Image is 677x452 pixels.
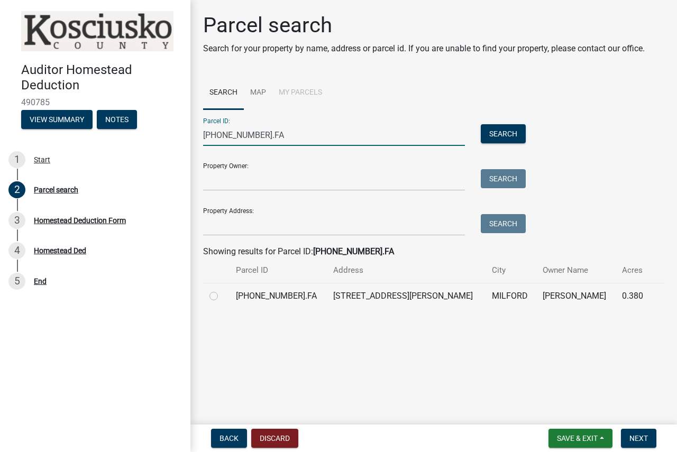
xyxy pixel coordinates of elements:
[536,258,616,283] th: Owner Name
[34,247,86,254] div: Homestead Ded
[8,242,25,259] div: 4
[34,156,50,163] div: Start
[219,434,239,442] span: Back
[230,283,327,309] td: [PHONE_NUMBER].FA
[97,116,137,124] wm-modal-confirm: Notes
[21,62,182,93] h4: Auditor Homestead Deduction
[97,110,137,129] button: Notes
[230,258,327,283] th: Parcel ID
[486,283,536,309] td: MILFORD
[34,278,47,285] div: End
[557,434,598,442] span: Save & Exit
[486,258,536,283] th: City
[21,116,93,124] wm-modal-confirm: Summary
[8,151,25,168] div: 1
[244,76,272,110] a: Map
[548,429,612,448] button: Save & Exit
[34,217,126,224] div: Homestead Deduction Form
[203,76,244,110] a: Search
[481,214,526,233] button: Search
[34,186,78,193] div: Parcel search
[481,124,526,143] button: Search
[629,434,648,442] span: Next
[251,429,298,448] button: Discard
[203,42,645,55] p: Search for your property by name, address or parcel id. If you are unable to find your property, ...
[616,258,651,283] th: Acres
[313,246,394,256] strong: [PHONE_NUMBER].FA
[621,429,656,448] button: Next
[21,11,173,51] img: Kosciusko County, Indiana
[211,429,247,448] button: Back
[327,283,486,309] td: [STREET_ADDRESS][PERSON_NAME]
[536,283,616,309] td: [PERSON_NAME]
[203,245,664,258] div: Showing results for Parcel ID:
[616,283,651,309] td: 0.380
[21,97,169,107] span: 490785
[8,212,25,229] div: 3
[8,273,25,290] div: 5
[203,13,645,38] h1: Parcel search
[21,110,93,129] button: View Summary
[481,169,526,188] button: Search
[327,258,486,283] th: Address
[8,181,25,198] div: 2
